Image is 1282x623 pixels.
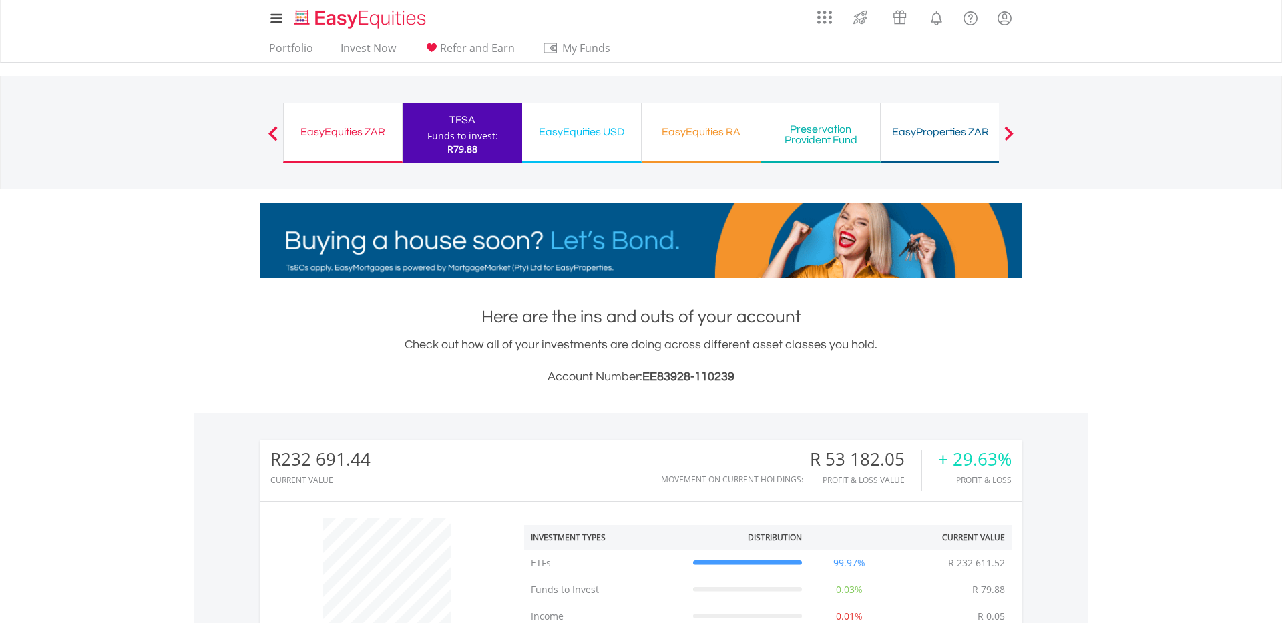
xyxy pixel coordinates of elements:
a: Vouchers [880,3,919,28]
img: vouchers-v2.svg [889,7,911,28]
div: Profit & Loss Value [810,476,921,484]
a: Invest Now [335,41,401,62]
div: EasyEquities ZAR [292,123,394,141]
span: Refer and Earn [440,41,515,55]
div: Profit & Loss [938,476,1012,484]
th: Investment Types [524,525,686,550]
span: R79.88 [447,143,477,155]
td: ETFs [524,550,686,576]
button: Previous [260,133,286,146]
h3: Account Number: [260,368,1022,386]
td: 0.03% [809,576,890,603]
div: + 29.63% [938,450,1012,469]
img: EasyEquities_Logo.png [292,8,431,30]
td: Funds to Invest [524,576,686,603]
td: R 232 611.52 [941,550,1012,576]
a: AppsGrid [809,3,841,25]
div: Distribution [748,532,802,543]
td: R 79.88 [966,576,1012,603]
span: My Funds [542,39,630,57]
div: Preservation Provident Fund [769,124,872,145]
a: Home page [289,3,431,30]
a: My Profile [988,3,1022,33]
div: CURRENT VALUE [270,476,371,484]
a: Notifications [919,3,953,30]
div: R232 691.44 [270,450,371,469]
a: Portfolio [264,41,318,62]
div: EasyEquities RA [650,123,753,141]
div: Funds to invest: [427,129,498,143]
button: Next [996,133,1022,146]
div: EasyProperties ZAR [889,123,992,141]
img: EasyMortage Promotion Banner [260,203,1022,278]
div: EasyEquities USD [530,123,633,141]
div: Check out how all of your investments are doing across different asset classes you hold. [260,336,1022,386]
a: Refer and Earn [418,41,520,62]
div: R 53 182.05 [810,450,921,469]
div: TFSA [411,111,514,129]
td: 99.97% [809,550,890,576]
span: EE83928-110239 [642,370,734,383]
img: thrive-v2.svg [849,7,871,28]
h1: Here are the ins and outs of your account [260,305,1022,329]
img: grid-menu-icon.svg [817,10,832,25]
div: Movement on Current Holdings: [661,475,803,484]
a: FAQ's and Support [953,3,988,30]
th: Current Value [889,525,1012,550]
